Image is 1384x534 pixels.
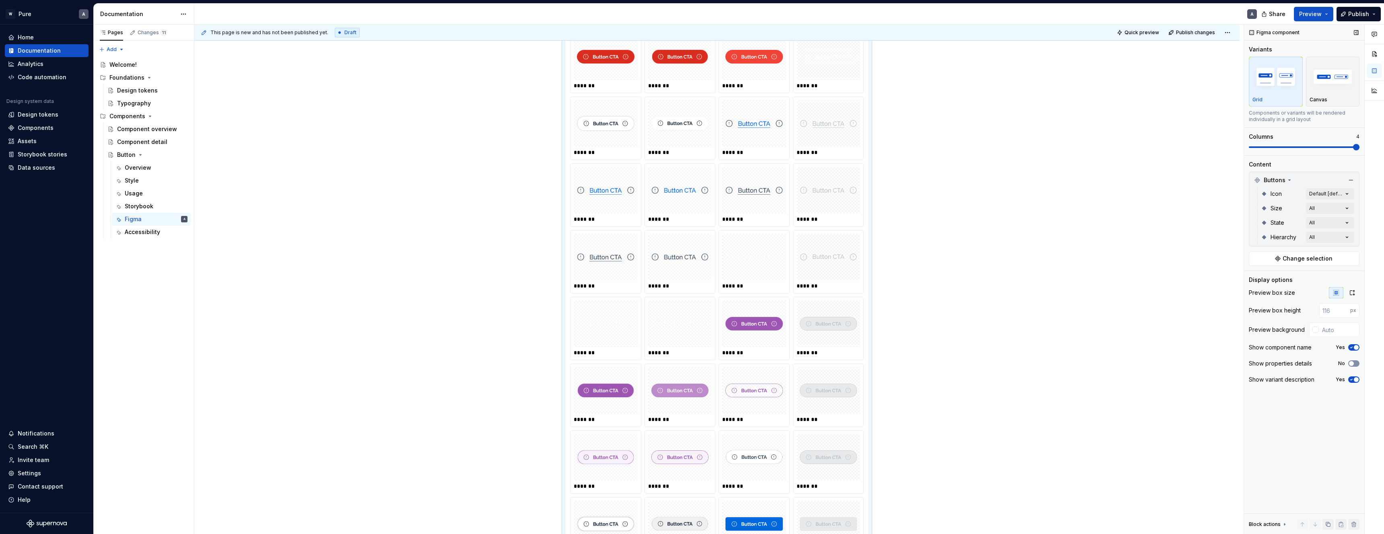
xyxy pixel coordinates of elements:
[109,112,145,120] div: Components
[117,151,136,159] div: Button
[5,480,89,493] button: Contact support
[109,61,137,69] div: Welcome!
[1350,307,1356,314] p: px
[1250,11,1254,17] div: A
[100,10,176,18] div: Documentation
[1306,188,1354,199] button: Default [default]
[6,98,54,105] div: Design system data
[104,123,191,136] a: Component overview
[1309,191,1343,197] div: Default [default]
[1356,133,1359,140] p: 4
[1249,326,1305,334] div: Preview background
[104,84,191,97] a: Design tokens
[1249,160,1271,168] div: Content
[6,9,15,19] div: W
[18,124,54,132] div: Components
[1176,29,1215,36] span: Publish changes
[97,110,191,123] div: Components
[5,427,89,440] button: Notifications
[5,467,89,480] a: Settings
[18,496,31,504] div: Help
[97,44,127,55] button: Add
[125,189,143,197] div: Usage
[183,215,185,223] div: A
[1319,303,1350,318] input: 116
[1309,220,1315,226] div: All
[1249,306,1301,314] div: Preview box height
[1294,7,1333,21] button: Preview
[1309,234,1315,240] div: All
[82,11,85,17] div: A
[1249,519,1288,530] div: Block actions
[18,429,54,437] div: Notifications
[1348,10,1369,18] span: Publish
[1251,174,1357,187] div: Buttons
[5,108,89,121] a: Design tokens
[27,520,67,528] svg: Supernova Logo
[1306,203,1354,214] button: All
[18,60,43,68] div: Analytics
[117,86,158,94] div: Design tokens
[5,58,89,70] a: Analytics
[5,493,89,506] button: Help
[1269,10,1285,18] span: Share
[2,5,92,23] button: WPureA
[5,31,89,44] a: Home
[5,135,89,148] a: Assets
[18,137,37,145] div: Assets
[1249,110,1359,123] div: Components or variants will be rendered individually in a grid layout
[97,58,191,71] a: Welcome!
[125,202,153,210] div: Storybook
[104,97,191,110] a: Typography
[5,44,89,57] a: Documentation
[1309,205,1315,212] div: All
[1249,343,1312,351] div: Show component name
[1252,62,1299,91] img: placeholder
[5,440,89,453] button: Search ⌘K
[109,74,144,82] div: Foundations
[18,443,48,451] div: Search ⌘K
[18,73,66,81] div: Code automation
[107,46,117,53] span: Add
[112,226,191,238] a: Accessibility
[18,483,63,491] div: Contact support
[104,148,191,161] a: Button
[1249,521,1281,528] div: Block actions
[1249,376,1314,384] div: Show variant description
[1249,359,1312,368] div: Show properties details
[1337,7,1381,21] button: Publish
[1249,45,1272,53] div: Variants
[5,454,89,466] a: Invite team
[1310,62,1356,91] img: placeholder
[1271,204,1282,212] span: Size
[1306,57,1360,107] button: placeholderCanvas
[125,215,142,223] div: Figma
[97,71,191,84] div: Foundations
[1264,176,1285,184] span: Buttons
[1319,322,1359,337] input: Auto
[117,99,151,107] div: Typography
[1338,360,1345,367] label: No
[1299,10,1322,18] span: Preview
[1249,133,1273,141] div: Columns
[1271,219,1284,227] span: State
[1114,27,1163,38] button: Quick preview
[1249,251,1359,266] button: Change selection
[1336,376,1345,383] label: Yes
[18,164,55,172] div: Data sources
[5,121,89,134] a: Components
[1306,217,1354,228] button: All
[5,161,89,174] a: Data sources
[117,125,177,133] div: Component overview
[18,456,49,464] div: Invite team
[112,187,191,200] a: Usage
[112,200,191,213] a: Storybook
[1336,344,1345,351] label: Yes
[100,29,123,36] div: Pages
[125,228,160,236] div: Accessibility
[1310,97,1327,103] p: Canvas
[1124,29,1159,36] span: Quick preview
[1249,57,1303,107] button: placeholderGrid
[5,71,89,84] a: Code automation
